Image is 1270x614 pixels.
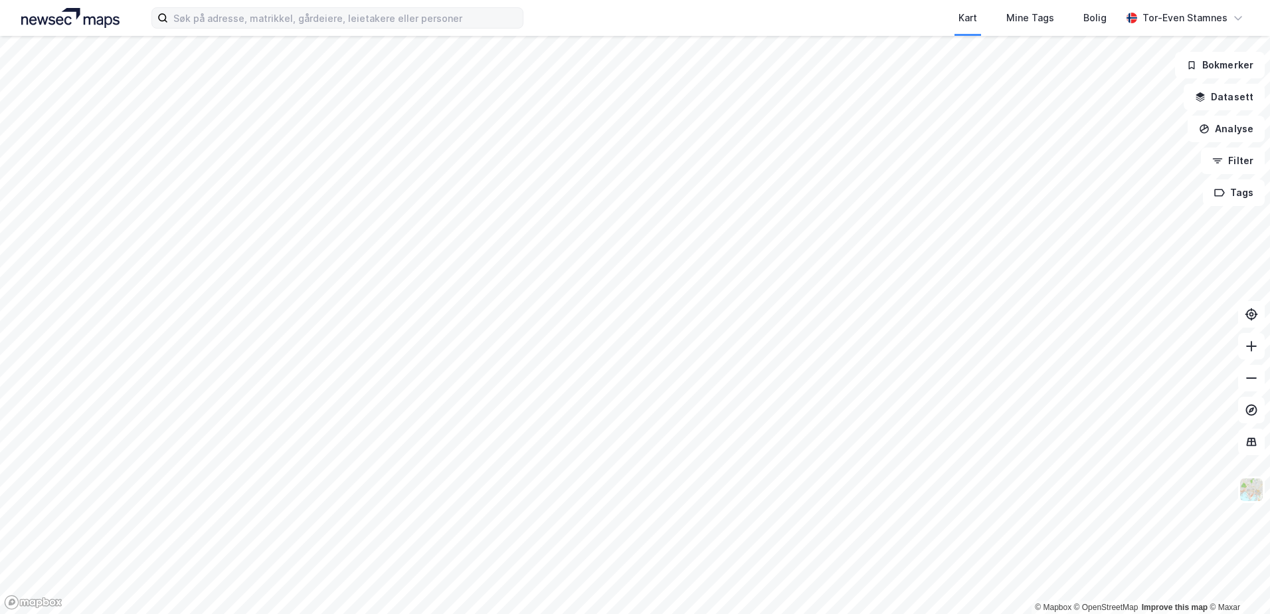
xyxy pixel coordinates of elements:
[1204,550,1270,614] div: Kontrollprogram for chat
[1035,603,1071,612] a: Mapbox
[1175,52,1265,78] button: Bokmerker
[4,595,62,610] a: Mapbox homepage
[1083,10,1107,26] div: Bolig
[1184,84,1265,110] button: Datasett
[1142,10,1227,26] div: Tor-Even Stamnes
[1203,179,1265,206] button: Tags
[958,10,977,26] div: Kart
[1142,603,1208,612] a: Improve this map
[1188,116,1265,142] button: Analyse
[1006,10,1054,26] div: Mine Tags
[1204,550,1270,614] iframe: Chat Widget
[168,8,523,28] input: Søk på adresse, matrikkel, gårdeiere, leietakere eller personer
[1239,477,1264,502] img: Z
[1074,603,1138,612] a: OpenStreetMap
[1201,148,1265,174] button: Filter
[21,8,120,28] img: logo.a4113a55bc3d86da70a041830d287a7e.svg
